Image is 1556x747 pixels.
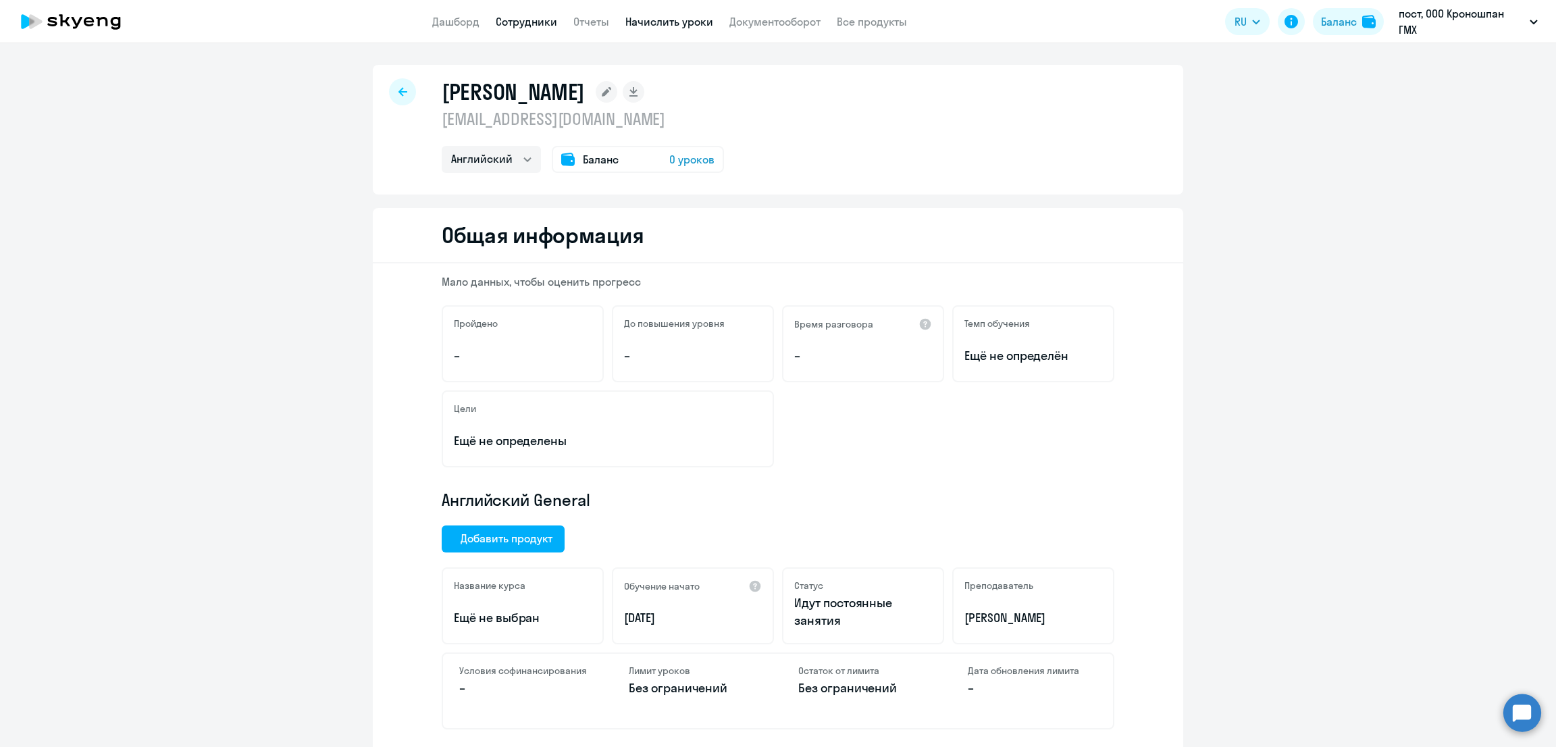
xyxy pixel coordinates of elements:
[729,15,821,28] a: Документооборот
[432,15,479,28] a: Дашборд
[837,15,907,28] a: Все продукты
[459,665,588,677] h4: Условия софинансирования
[964,609,1102,627] p: [PERSON_NAME]
[442,274,1114,289] p: Мало данных, чтобы оценить прогресс
[459,679,588,697] p: –
[968,665,1097,677] h4: Дата обновления лимита
[794,318,873,330] h5: Время разговора
[1321,14,1357,30] div: Баланс
[442,489,590,511] span: Английский General
[442,108,724,130] p: [EMAIL_ADDRESS][DOMAIN_NAME]
[964,317,1030,330] h5: Темп обучения
[624,609,762,627] p: [DATE]
[454,579,525,592] h5: Название курса
[442,222,644,249] h2: Общая информация
[454,317,498,330] h5: Пройдено
[454,403,476,415] h5: Цели
[1362,15,1376,28] img: balance
[496,15,557,28] a: Сотрудники
[583,151,619,168] span: Баланс
[624,347,762,365] p: –
[442,78,585,105] h1: [PERSON_NAME]
[624,317,725,330] h5: До повышения уровня
[454,609,592,627] p: Ещё не выбран
[629,679,758,697] p: Без ограничений
[968,679,1097,697] p: –
[1313,8,1384,35] button: Балансbalance
[794,579,823,592] h5: Статус
[442,525,565,552] button: Добавить продукт
[1399,5,1524,38] p: пост, ООО Кроношпан ГМХ
[964,347,1102,365] span: Ещё не определён
[1235,14,1247,30] span: RU
[798,679,927,697] p: Без ограничений
[625,15,713,28] a: Начислить уроки
[629,665,758,677] h4: Лимит уроков
[461,530,552,546] div: Добавить продукт
[624,580,700,592] h5: Обучение начато
[1225,8,1270,35] button: RU
[798,665,927,677] h4: Остаток от лимита
[669,151,715,168] span: 0 уроков
[454,432,762,450] p: Ещё не определены
[964,579,1033,592] h5: Преподаватель
[794,347,932,365] p: –
[454,347,592,365] p: –
[794,594,932,629] p: Идут постоянные занятия
[573,15,609,28] a: Отчеты
[1392,5,1545,38] button: пост, ООО Кроношпан ГМХ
